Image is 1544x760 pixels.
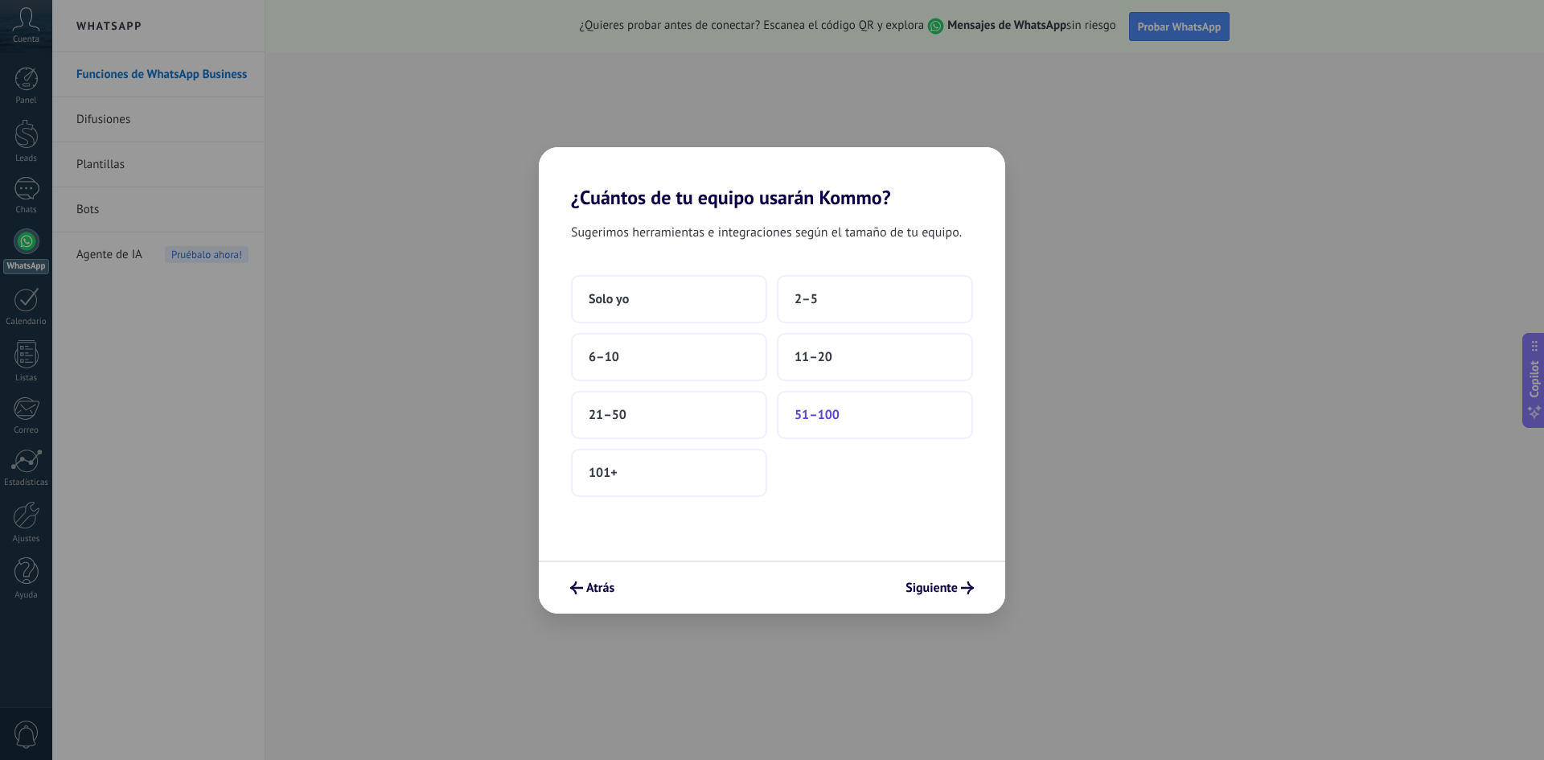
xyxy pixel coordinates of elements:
[571,222,962,243] span: Sugerimos herramientas e integraciones según el tamaño de tu equipo.
[777,391,973,439] button: 51–100
[777,333,973,381] button: 11–20
[589,349,619,365] span: 6–10
[777,275,973,323] button: 2–5
[586,582,614,594] span: Atrás
[795,407,840,423] span: 51–100
[571,275,767,323] button: Solo yo
[589,465,618,481] span: 101+
[563,574,622,602] button: Atrás
[539,147,1005,209] h2: ¿Cuántos de tu equipo usarán Kommo?
[589,407,626,423] span: 21–50
[898,574,981,602] button: Siguiente
[571,333,767,381] button: 6–10
[589,291,629,307] span: Solo yo
[905,582,958,594] span: Siguiente
[571,391,767,439] button: 21–50
[795,349,832,365] span: 11–20
[571,449,767,497] button: 101+
[795,291,818,307] span: 2–5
